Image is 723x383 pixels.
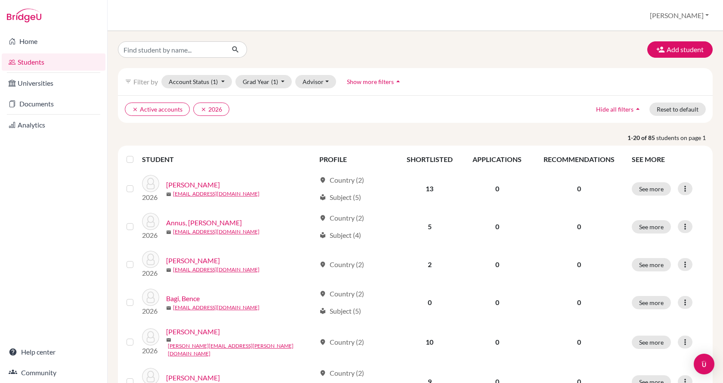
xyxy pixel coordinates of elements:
[166,255,220,266] a: [PERSON_NAME]
[142,213,159,230] img: Annus, Dorottya
[537,184,621,194] p: 0
[2,75,105,92] a: Universities
[166,180,220,190] a: [PERSON_NAME]
[347,78,394,85] span: Show more filters
[319,177,326,184] span: location_on
[166,218,242,228] a: Annus, [PERSON_NAME]
[142,251,159,268] img: Areniello Scharli, Dávid
[142,289,159,306] img: Bagi, Bence
[173,190,260,198] a: [EMAIL_ADDRESS][DOMAIN_NAME]
[633,105,642,113] i: arrow_drop_up
[142,268,159,278] p: 2026
[161,75,232,88] button: Account Status(1)
[166,327,220,337] a: [PERSON_NAME]
[168,342,315,358] a: [PERSON_NAME][EMAIL_ADDRESS][PERSON_NAME][DOMAIN_NAME]
[646,7,713,24] button: [PERSON_NAME]
[319,289,364,299] div: Country (2)
[142,192,159,202] p: 2026
[295,75,336,88] button: Advisor
[340,75,410,88] button: Show more filtersarrow_drop_up
[463,170,532,208] td: 0
[319,194,326,201] span: local_library
[319,306,361,316] div: Subject (5)
[463,208,532,246] td: 0
[627,149,709,170] th: SEE MORE
[397,283,463,321] td: 0
[537,337,621,347] p: 0
[211,78,218,85] span: (1)
[632,258,671,271] button: See more
[201,106,207,112] i: clear
[632,182,671,196] button: See more
[125,78,132,85] i: filter_list
[397,149,463,170] th: SHORTLISTED
[589,103,649,116] button: Hide all filtersarrow_drop_up
[537,297,621,308] p: 0
[166,293,200,304] a: Bagi, Bence
[397,208,463,246] td: 5
[596,106,633,113] span: Hide all filters
[2,364,105,381] a: Community
[142,230,159,240] p: 2026
[397,246,463,283] td: 2
[166,192,171,197] span: mail
[319,259,364,270] div: Country (2)
[193,103,229,116] button: clear2026
[319,213,364,223] div: Country (2)
[166,268,171,273] span: mail
[142,175,159,192] img: Ábrahám, Emma
[125,103,190,116] button: clearActive accounts
[463,246,532,283] td: 0
[132,106,138,112] i: clear
[319,232,326,239] span: local_library
[142,306,159,316] p: 2026
[2,53,105,71] a: Students
[166,373,220,383] a: [PERSON_NAME]
[271,78,278,85] span: (1)
[649,103,706,116] button: Reset to default
[2,95,105,112] a: Documents
[537,259,621,270] p: 0
[319,230,361,240] div: Subject (4)
[173,304,260,311] a: [EMAIL_ADDRESS][DOMAIN_NAME]
[142,328,159,346] img: Bálint, Aliz
[319,368,364,378] div: Country (2)
[394,77,402,86] i: arrow_drop_up
[7,9,41,22] img: Bridge-U
[166,230,171,235] span: mail
[319,192,361,202] div: Subject (5)
[397,321,463,363] td: 10
[627,133,656,142] strong: 1-20 of 85
[2,116,105,134] a: Analytics
[118,41,225,58] input: Find student by name...
[2,343,105,361] a: Help center
[537,221,621,232] p: 0
[235,75,292,88] button: Grad Year(1)
[532,149,627,170] th: RECOMMENDATIONS
[319,290,326,297] span: location_on
[647,41,713,58] button: Add student
[319,339,326,346] span: location_on
[133,78,158,86] span: Filter by
[656,133,713,142] span: students on page 1
[173,228,260,236] a: [EMAIL_ADDRESS][DOMAIN_NAME]
[142,346,159,356] p: 2026
[632,220,671,234] button: See more
[463,149,532,170] th: APPLICATIONS
[463,283,532,321] td: 0
[319,175,364,185] div: Country (2)
[314,149,397,170] th: PROFILE
[632,296,671,309] button: See more
[397,170,463,208] td: 13
[166,305,171,311] span: mail
[632,336,671,349] button: See more
[463,321,532,363] td: 0
[166,337,171,343] span: mail
[319,308,326,314] span: local_library
[142,149,314,170] th: STUDENT
[319,337,364,347] div: Country (2)
[319,370,326,377] span: location_on
[319,215,326,221] span: location_on
[694,354,714,374] div: Open Intercom Messenger
[2,33,105,50] a: Home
